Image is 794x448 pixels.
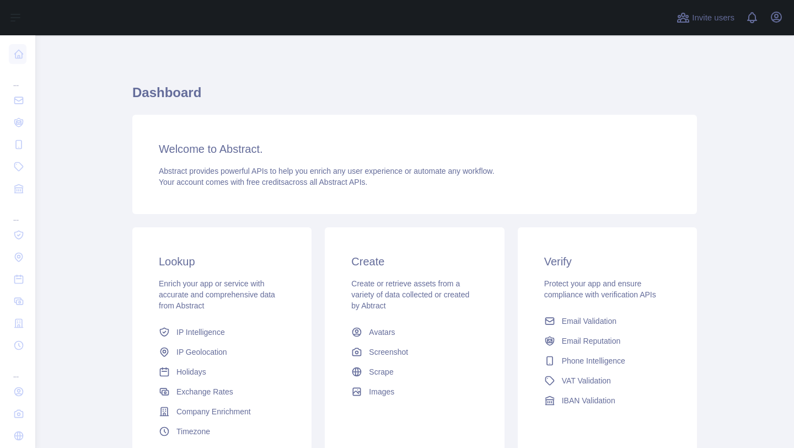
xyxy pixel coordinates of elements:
a: Company Enrichment [154,402,289,422]
a: VAT Validation [540,371,675,391]
h3: Welcome to Abstract. [159,141,670,157]
span: IBAN Validation [562,395,615,406]
span: Protect your app and ensure compliance with verification APIs [544,279,656,299]
h1: Dashboard [132,84,697,110]
span: Enrich your app or service with accurate and comprehensive data from Abstract [159,279,275,310]
span: VAT Validation [562,375,611,386]
span: Email Validation [562,316,616,327]
span: Your account comes with across all Abstract APIs. [159,178,367,186]
div: ... [9,201,26,223]
a: Email Validation [540,311,675,331]
a: Scrape [347,362,482,382]
span: Images [369,386,394,397]
span: free credits [246,178,285,186]
span: Timezone [176,426,210,437]
span: IP Geolocation [176,346,227,358]
span: Phone Intelligence [562,355,625,366]
span: Holidays [176,366,206,377]
div: ... [9,66,26,88]
span: Screenshot [369,346,408,358]
div: ... [9,358,26,380]
span: Company Enrichment [176,406,251,417]
span: Scrape [369,366,393,377]
a: Phone Intelligence [540,351,675,371]
span: Email Reputation [562,335,621,346]
a: Timezone [154,422,289,441]
a: IBAN Validation [540,391,675,410]
a: Holidays [154,362,289,382]
a: Screenshot [347,342,482,362]
span: Invite users [692,12,734,24]
span: Avatars [369,327,395,338]
span: Abstract provides powerful APIs to help you enrich any user experience or automate any workflow. [159,167,495,175]
span: Create or retrieve assets from a variety of data collected or created by Abtract [351,279,469,310]
button: Invite users [674,9,737,26]
h3: Verify [544,254,670,269]
a: Avatars [347,322,482,342]
span: IP Intelligence [176,327,225,338]
a: IP Geolocation [154,342,289,362]
span: Exchange Rates [176,386,233,397]
a: Exchange Rates [154,382,289,402]
a: Images [347,382,482,402]
a: Email Reputation [540,331,675,351]
h3: Create [351,254,478,269]
a: IP Intelligence [154,322,289,342]
h3: Lookup [159,254,285,269]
